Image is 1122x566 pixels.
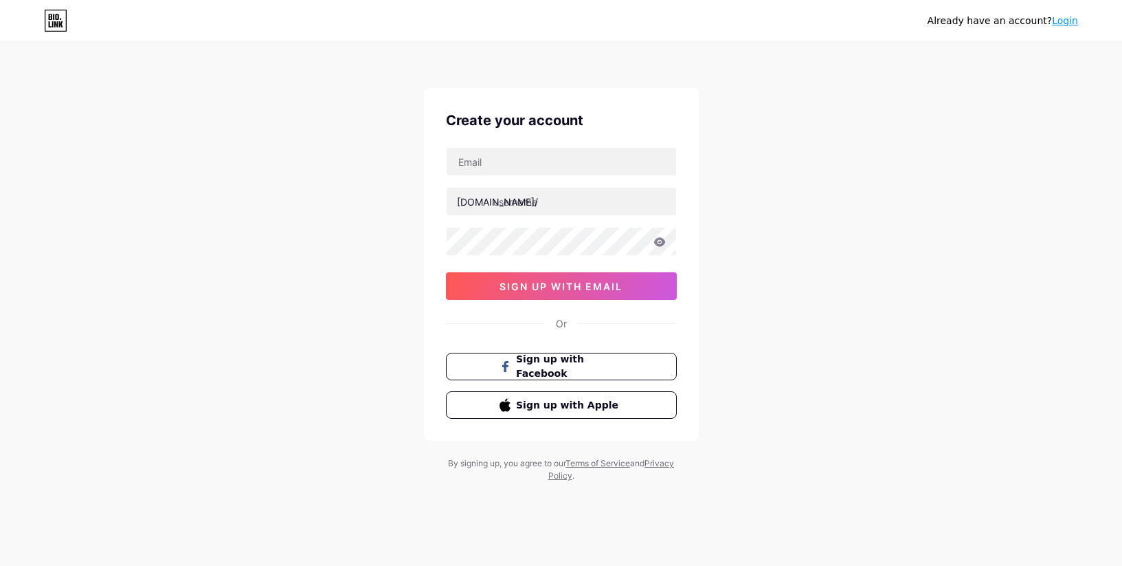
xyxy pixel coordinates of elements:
[447,188,676,215] input: username
[447,148,676,175] input: Email
[445,457,678,482] div: By signing up, you agree to our and .
[500,281,622,292] span: sign up with email
[556,316,567,331] div: Or
[446,272,677,300] button: sign up with email
[1052,15,1078,26] a: Login
[457,195,538,209] div: [DOMAIN_NAME]/
[446,391,677,419] button: Sign up with Apple
[565,458,630,468] a: Terms of Service
[446,353,677,380] button: Sign up with Facebook
[446,110,677,131] div: Create your account
[928,14,1078,28] div: Already have an account?
[516,398,622,413] span: Sign up with Apple
[516,352,622,381] span: Sign up with Facebook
